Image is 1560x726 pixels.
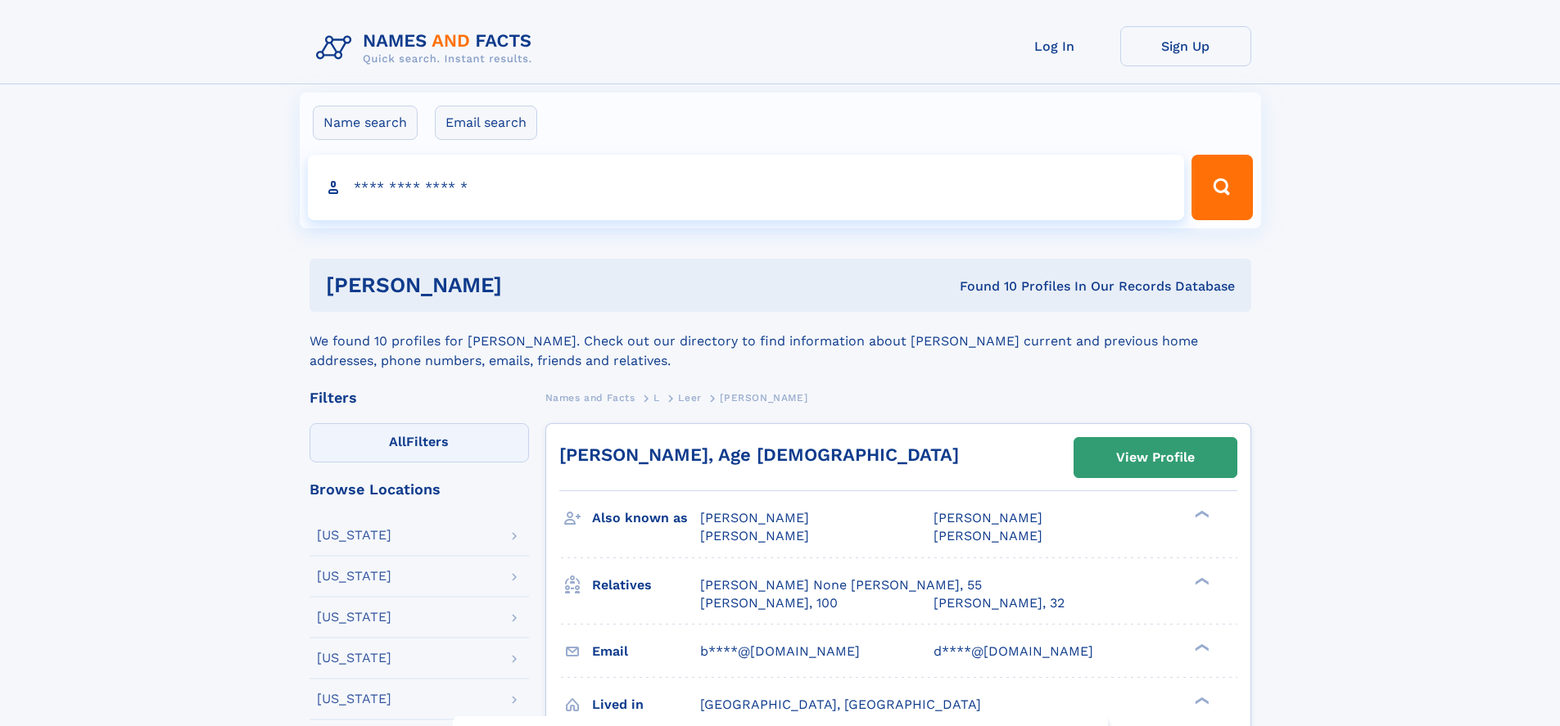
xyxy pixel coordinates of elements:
[592,638,700,665] h3: Email
[653,387,660,408] a: L
[1191,695,1210,706] div: ❯
[989,26,1120,66] a: Log In
[1191,642,1210,652] div: ❯
[317,692,391,706] div: [US_STATE]
[700,528,809,543] span: [PERSON_NAME]
[435,106,537,140] label: Email search
[317,570,391,583] div: [US_STATE]
[317,529,391,542] div: [US_STATE]
[310,482,529,497] div: Browse Locations
[389,434,406,449] span: All
[559,444,959,465] a: [PERSON_NAME], Age [DEMOGRAPHIC_DATA]
[700,510,809,525] span: [PERSON_NAME]
[592,504,700,532] h3: Also known as
[1120,26,1251,66] a: Sign Up
[545,387,635,408] a: Names and Facts
[1116,439,1195,476] div: View Profile
[730,277,1235,295] div: Found 10 Profiles In Our Records Database
[317,611,391,624] div: [US_STATE]
[317,652,391,665] div: [US_STATE]
[934,510,1042,525] span: [PERSON_NAME]
[310,312,1251,371] div: We found 10 profiles for [PERSON_NAME]. Check out our directory to find information about [PERSON...
[678,387,701,408] a: Leer
[934,594,1065,612] a: [PERSON_NAME], 32
[310,26,545,70] img: Logo Names and Facts
[1074,438,1237,477] a: View Profile
[1191,509,1210,520] div: ❯
[720,392,807,404] span: [PERSON_NAME]
[308,155,1185,220] input: search input
[313,106,418,140] label: Name search
[700,576,982,594] a: [PERSON_NAME] None [PERSON_NAME], 55
[700,594,838,612] a: [PERSON_NAME], 100
[1191,575,1210,586] div: ❯
[592,571,700,599] h3: Relatives
[592,691,700,719] h3: Lived in
[653,392,660,404] span: L
[310,390,529,405] div: Filters
[678,392,701,404] span: Leer
[310,423,529,462] label: Filters
[934,528,1042,543] span: [PERSON_NAME]
[700,697,981,712] span: [GEOGRAPHIC_DATA], [GEOGRAPHIC_DATA]
[1191,155,1252,220] button: Search Button
[326,275,731,295] h1: [PERSON_NAME]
